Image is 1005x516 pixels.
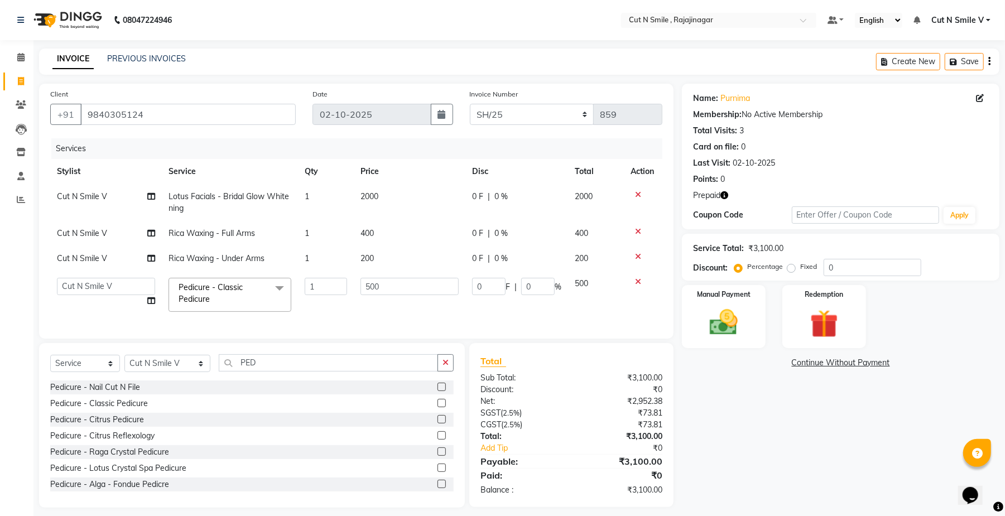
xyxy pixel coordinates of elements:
[305,191,309,201] span: 1
[123,4,172,36] b: 08047224946
[801,306,847,341] img: _gift.svg
[50,89,68,99] label: Client
[571,484,671,496] div: ₹3,100.00
[571,384,671,396] div: ₹0
[958,471,994,505] iframe: chat widget
[876,53,940,70] button: Create New
[571,407,671,419] div: ₹73.81
[488,253,490,264] span: |
[472,469,571,482] div: Paid:
[169,228,255,238] span: Rica Waxing - Full Arms
[624,159,662,184] th: Action
[50,382,140,393] div: Pedicure - Nail Cut N File
[494,253,508,264] span: 0 %
[575,228,588,238] span: 400
[805,290,843,300] label: Redemption
[52,49,94,69] a: INVOICE
[555,281,561,293] span: %
[169,191,289,213] span: Lotus Facials - Bridal Glow Whitening
[472,484,571,496] div: Balance :
[503,408,520,417] span: 2.5%
[571,372,671,384] div: ₹3,100.00
[733,157,775,169] div: 02-10-2025
[514,281,517,293] span: |
[472,442,588,454] a: Add Tip
[506,281,510,293] span: F
[571,469,671,482] div: ₹0
[219,354,438,372] input: Search or Scan
[571,455,671,468] div: ₹3,100.00
[162,159,298,184] th: Service
[488,191,490,202] span: |
[693,243,744,254] div: Service Total:
[480,355,506,367] span: Total
[697,290,751,300] label: Manual Payment
[588,442,671,454] div: ₹0
[748,243,783,254] div: ₹3,100.00
[50,104,81,125] button: +91
[720,93,750,104] a: Purnima
[741,141,746,153] div: 0
[51,138,671,159] div: Services
[57,191,107,201] span: Cut N Smile V
[305,253,309,263] span: 1
[312,89,328,99] label: Date
[472,431,571,442] div: Total:
[472,396,571,407] div: Net:
[472,372,571,384] div: Sub Total:
[800,262,817,272] label: Fixed
[50,159,162,184] th: Stylist
[701,306,747,339] img: _cash.svg
[472,407,571,419] div: ( )
[470,89,518,99] label: Invoice Number
[210,294,215,304] a: x
[693,109,988,120] div: No Active Membership
[360,191,378,201] span: 2000
[571,431,671,442] div: ₹3,100.00
[298,159,354,184] th: Qty
[575,278,588,288] span: 500
[28,4,105,36] img: logo
[50,398,148,409] div: Pedicure - Classic Pedicure
[57,228,107,238] span: Cut N Smile V
[80,104,296,125] input: Search by Name/Mobile/Email/Code
[465,159,568,184] th: Disc
[494,228,508,239] span: 0 %
[792,206,939,224] input: Enter Offer / Coupon Code
[488,228,490,239] span: |
[503,420,520,429] span: 2.5%
[693,173,718,185] div: Points:
[169,253,265,263] span: Rica Waxing - Under Arms
[305,228,309,238] span: 1
[50,414,144,426] div: Pedicure - Citrus Pedicure
[472,455,571,468] div: Payable:
[494,191,508,202] span: 0 %
[360,253,374,263] span: 200
[472,253,483,264] span: 0 F
[50,430,155,442] div: Pedicure - Citrus Reflexology
[693,190,720,201] span: Prepaid
[575,253,588,263] span: 200
[57,253,107,263] span: Cut N Smile V
[571,396,671,407] div: ₹2,952.38
[693,262,728,274] div: Discount:
[693,141,739,153] div: Card on file:
[50,446,169,458] div: Pedicure - Raga Crystal Pedicure
[739,125,744,137] div: 3
[472,384,571,396] div: Discount:
[747,262,783,272] label: Percentage
[472,191,483,202] span: 0 F
[480,408,501,418] span: SGST
[693,157,730,169] div: Last Visit:
[571,419,671,431] div: ₹73.81
[693,125,737,137] div: Total Visits:
[480,419,501,430] span: CGST
[107,54,186,64] a: PREVIOUS INVOICES
[944,207,975,224] button: Apply
[575,191,593,201] span: 2000
[693,209,791,221] div: Coupon Code
[720,173,725,185] div: 0
[360,228,374,238] span: 400
[693,109,742,120] div: Membership:
[568,159,624,184] th: Total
